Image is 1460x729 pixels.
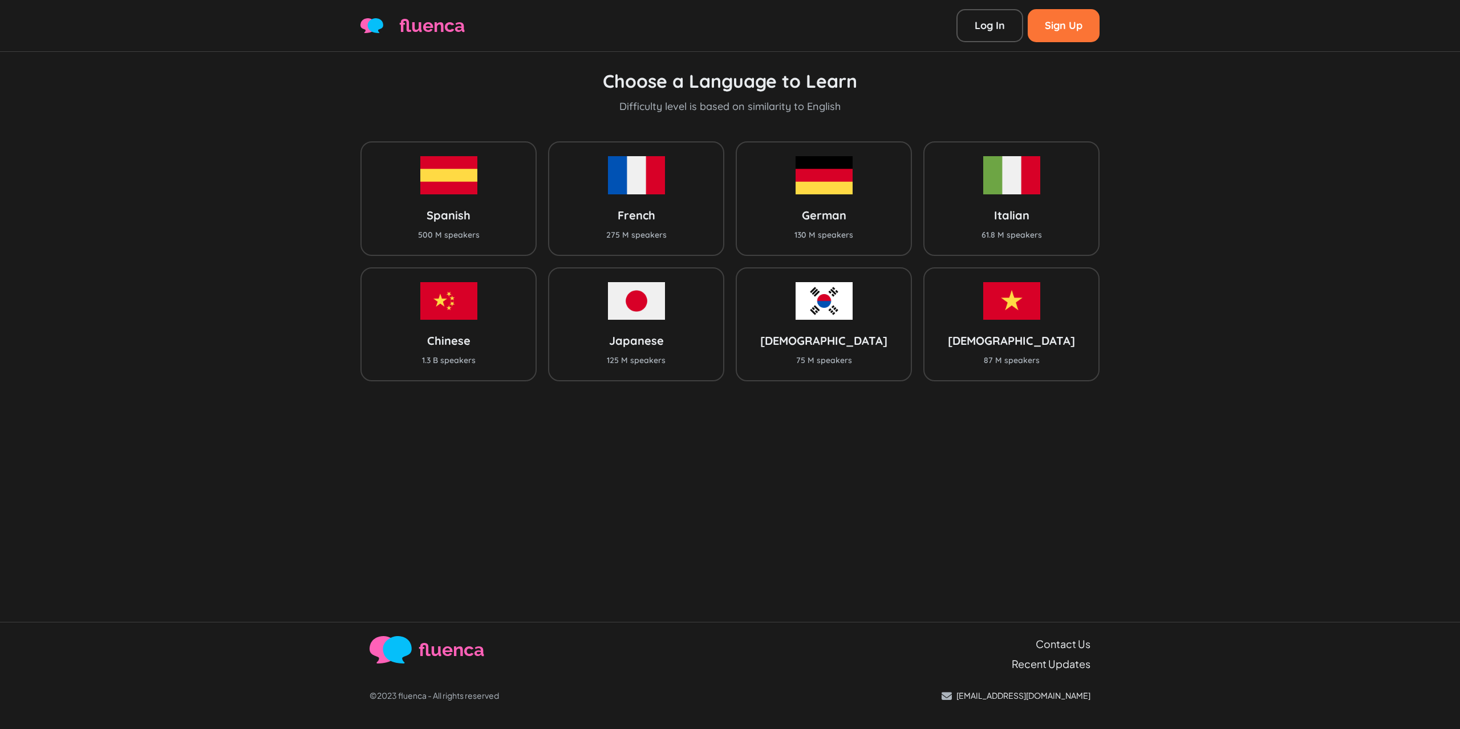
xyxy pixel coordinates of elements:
a: [EMAIL_ADDRESS][DOMAIN_NAME] [942,690,1090,702]
p: Difficulty level is based on similarity to English [360,99,1100,114]
a: Log In [956,9,1023,42]
h1: Choose a Language to Learn [360,70,1100,92]
a: Recent Updates [1012,656,1090,671]
div: 87 M speakers [948,355,1075,366]
div: 130 M speakers [794,229,853,241]
img: spain.png [420,156,477,194]
img: france.png [608,156,665,194]
span: fluenca [399,12,465,39]
h3: German [794,208,853,222]
a: [DEMOGRAPHIC_DATA]75 M speakers [736,267,912,381]
h3: [DEMOGRAPHIC_DATA] [948,333,1075,348]
a: Italian61.8 M speakers [923,141,1100,255]
a: French275 M speakers [548,141,724,255]
h3: Chinese [422,333,476,348]
div: 275 M speakers [606,229,667,241]
div: 61.8 M speakers [982,229,1042,241]
h3: Italian [982,208,1042,222]
iframe: Ybug feedback widget [1437,331,1460,398]
a: fluenca [360,12,465,39]
a: Japanese125 M speakers [548,267,724,381]
img: japan.png [608,282,665,320]
a: German130 M speakers [736,141,912,255]
span: fluenca [419,636,484,663]
img: italy.png [983,156,1040,194]
h3: [DEMOGRAPHIC_DATA] [760,333,887,348]
img: south-korea.png [796,282,853,320]
img: germany.png [796,156,853,194]
h3: Spanish [418,208,480,222]
a: Contact Us [1036,636,1090,651]
a: [DEMOGRAPHIC_DATA]87 M speakers [923,267,1100,381]
p: [EMAIL_ADDRESS][DOMAIN_NAME] [956,690,1090,702]
div: 500 M speakers [418,229,480,241]
h3: Japanese [607,333,666,348]
h3: French [606,208,667,222]
a: Chinese1.3 B speakers [360,267,537,381]
img: china.png [420,282,477,320]
a: Sign Up [1028,9,1100,42]
p: ©2023 fluenca - All rights reserved [370,690,499,702]
div: 125 M speakers [607,355,666,366]
a: Spanish500 M speakers [360,141,537,255]
img: vietnam.png [983,282,1040,320]
div: 1.3 B speakers [422,355,476,366]
div: 75 M speakers [760,355,887,366]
